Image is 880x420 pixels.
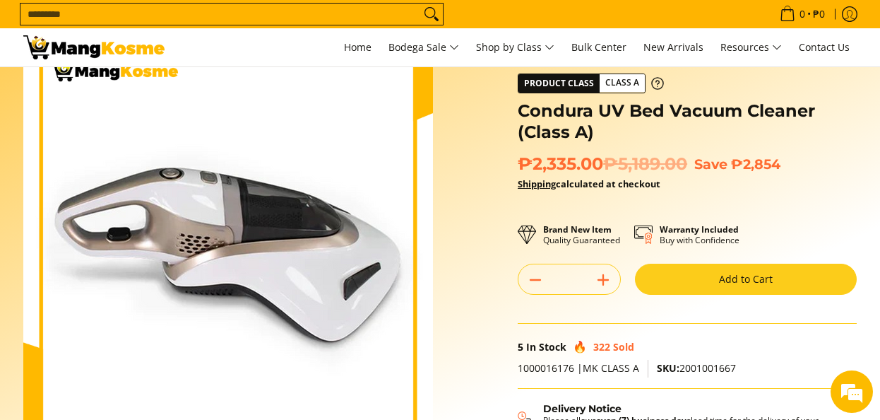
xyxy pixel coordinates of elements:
[518,177,556,190] a: Shipping
[526,340,566,354] span: In Stock
[543,224,620,245] p: Quality Guaranteed
[73,79,237,98] div: Chat with us now
[613,340,634,354] span: Sold
[518,177,660,190] strong: calculated at checkout
[518,153,687,175] span: ₱2,335.00
[792,28,857,66] a: Contact Us
[720,39,782,57] span: Resources
[660,223,739,235] strong: Warranty Included
[811,9,827,19] span: ₱0
[82,122,195,265] span: We're online!
[518,74,664,93] a: Product Class Class A
[797,9,807,19] span: 0
[571,40,626,54] span: Bulk Center
[518,74,600,93] span: Product Class
[635,264,857,295] button: Add to Cart
[337,28,379,66] a: Home
[603,153,687,175] del: ₱5,189.00
[586,269,620,291] button: Add
[476,39,554,57] span: Shop by Class
[543,223,612,235] strong: Brand New Item
[7,274,269,324] textarea: Type your message and hit 'Enter'
[775,6,829,22] span: •
[600,74,645,92] span: Class A
[636,28,710,66] a: New Arrivals
[593,340,610,354] span: 322
[388,39,459,57] span: Bodega Sale
[518,100,857,143] h1: Condura UV Bed Vacuum Cleaner (Class A)
[518,361,639,375] span: 1000016176 |MK CLASS A
[657,361,679,375] span: SKU:
[381,28,466,66] a: Bodega Sale
[694,156,727,173] span: Save
[731,156,780,173] span: ₱2,854
[660,224,739,245] p: Buy with Confidence
[657,361,736,375] span: 2001001667
[518,269,552,291] button: Subtract
[23,35,165,59] img: Condura UV Bed Vacuum Cleaner - Pamasko Sale l Mang Kosme
[564,28,634,66] a: Bulk Center
[643,40,703,54] span: New Arrivals
[713,28,789,66] a: Resources
[799,40,850,54] span: Contact Us
[543,402,622,415] strong: Delivery Notice
[420,4,443,25] button: Search
[232,7,266,41] div: Minimize live chat window
[469,28,561,66] a: Shop by Class
[344,40,371,54] span: Home
[179,28,857,66] nav: Main Menu
[518,340,523,354] span: 5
